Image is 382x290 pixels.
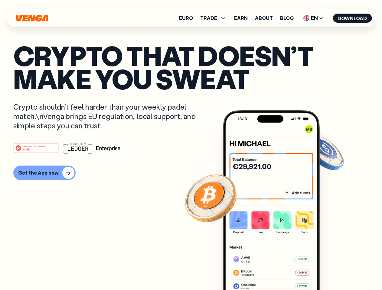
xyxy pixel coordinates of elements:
tspan: Web3 [23,147,31,151]
a: Get the App now [13,166,369,180]
tspan: #1 PRODUCT OF THE MONTH [23,145,46,147]
button: Get the App now [13,166,76,180]
a: Blog [280,16,294,21]
p: Crypto shouldn’t feel harder than your weekly padel match.\nVenga brings EU regulation, local sup... [13,102,204,130]
svg: Home [15,15,49,22]
p: Crypto that doesn’t make you sweat [13,44,369,90]
span: EN [301,13,325,23]
a: Euro [179,16,193,21]
span: TRADE [200,14,227,22]
img: USDC coin [302,130,345,173]
img: Bitcoin [184,171,238,225]
img: flag-uk [303,15,309,21]
button: Download [333,14,372,23]
a: Earn [234,16,248,21]
div: Get the App now [18,170,59,176]
span: TRADE [200,16,217,21]
a: About [255,16,273,21]
a: #1 PRODUCT OF THE MONTHWeb3 [13,147,59,154]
